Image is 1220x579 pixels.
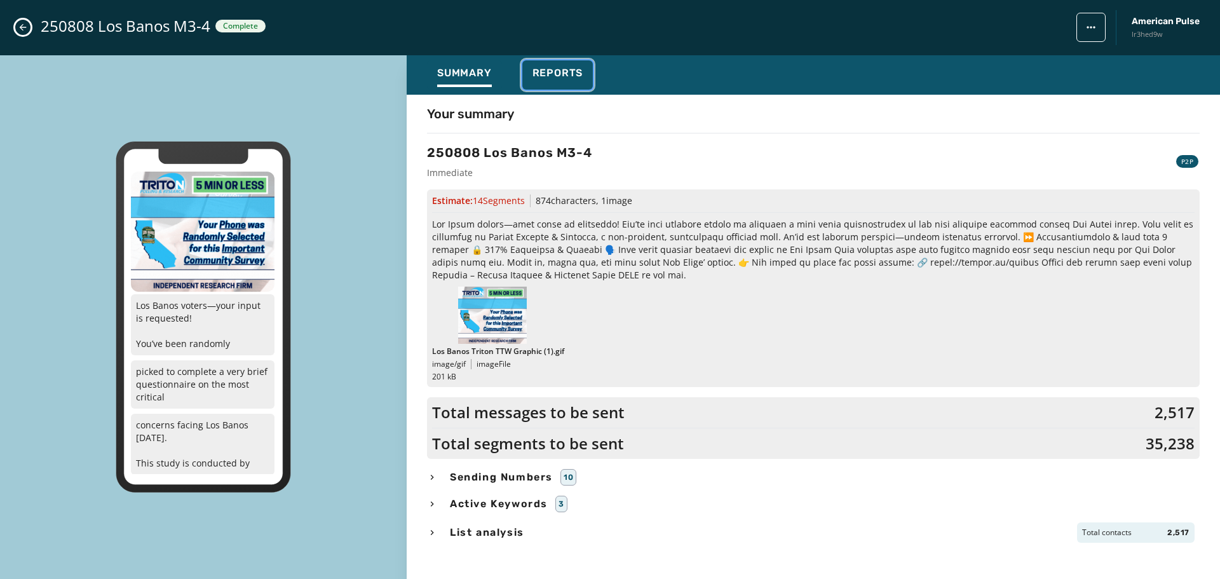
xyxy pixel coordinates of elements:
span: Lor Ipsum dolors—amet conse ad elitseddo! Eiu’te inci utlabore etdolo ma aliquaen a mini venia qu... [432,218,1195,282]
span: Total segments to be sent [432,433,624,454]
div: 10 [560,469,576,486]
img: 2025-08-07_193851_5275_phpBc7y8T-300x250-2440.png [131,172,274,291]
button: Summary [427,60,502,90]
span: 250808 Los Banos M3-4 [41,16,210,36]
button: List analysisTotal contacts2,517 [427,522,1200,543]
button: broadcast action menu [1076,13,1106,42]
h3: 250808 Los Banos M3-4 [427,144,592,161]
span: 2,517 [1155,402,1195,423]
span: , 1 image [596,194,632,207]
span: Estimate: [432,194,525,207]
span: 874 characters [536,194,596,207]
span: image/gif [432,359,466,369]
div: P2P [1176,155,1198,168]
button: Sending Numbers10 [427,469,1200,486]
p: 201 kB [432,372,1195,382]
p: picked to complete a very brief questionnaire on the most critical [131,360,274,409]
span: 2,517 [1167,528,1189,538]
span: Summary [437,67,492,79]
span: 14 Segment s [473,194,525,207]
h4: Your summary [427,105,514,123]
button: Active Keywords3 [427,496,1200,512]
span: Complete [223,21,258,31]
span: Active Keywords [447,496,550,512]
span: 35,238 [1146,433,1195,454]
div: 3 [555,496,567,512]
span: Total messages to be sent [432,402,625,423]
p: Los Banos voters—your input is requested! You’ve been randomly [131,294,274,355]
span: Sending Numbers [447,470,555,485]
span: lr3hed9w [1132,29,1200,40]
span: American Pulse [1132,15,1200,28]
p: concerns facing Los Banos [DATE]. This study is conducted by [131,414,274,475]
span: Reports [532,67,583,79]
img: Thumbnail [458,287,527,344]
span: Total contacts [1082,528,1132,538]
button: Reports [522,60,593,90]
span: image File [477,359,511,369]
span: Immediate [427,167,592,179]
span: List analysis [447,525,527,540]
p: Los Banos Triton TTW Graphic (1).gif [432,346,1195,357]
